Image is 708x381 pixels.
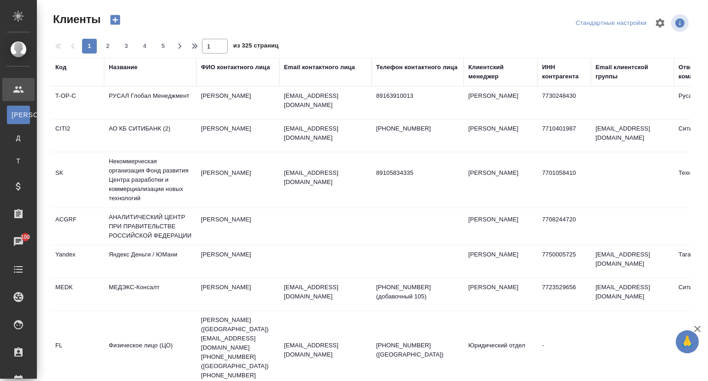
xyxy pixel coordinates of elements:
td: [PERSON_NAME] [196,245,279,278]
button: Создать [104,12,126,28]
td: - [537,336,591,369]
td: MEDK [51,278,104,310]
button: 2 [100,39,115,54]
span: [PERSON_NAME] [12,110,25,119]
td: 7750005725 [537,245,591,278]
span: Клиенты [51,12,100,27]
td: 7730248430 [537,87,591,119]
p: [PHONE_NUMBER] (добавочный 105) [376,283,459,301]
td: CITI2 [51,119,104,152]
td: Яндекс Деньги / ЮМани [104,245,196,278]
td: [PERSON_NAME] [196,119,279,152]
a: 100 [2,230,35,253]
span: Д [12,133,25,143]
td: SK [51,164,104,196]
td: РУСАЛ Глобал Менеджмент [104,87,196,119]
span: Посмотреть информацию [671,14,690,32]
td: [EMAIL_ADDRESS][DOMAIN_NAME] [591,245,674,278]
div: Название [109,63,137,72]
p: [EMAIL_ADDRESS][DOMAIN_NAME] [284,91,367,110]
td: [PERSON_NAME] [196,210,279,243]
span: Т [12,156,25,166]
td: [PERSON_NAME] [464,119,537,152]
td: [PERSON_NAME] [464,245,537,278]
td: Физическое лицо (ЦО) [104,336,196,369]
p: [EMAIL_ADDRESS][DOMAIN_NAME] [284,341,367,359]
td: [EMAIL_ADDRESS][DOMAIN_NAME] [591,119,674,152]
div: ФИО контактного лица [201,63,270,72]
span: 5 [156,42,171,51]
button: 5 [156,39,171,54]
div: Клиентский менеджер [468,63,533,81]
td: 7708244720 [537,210,591,243]
a: [PERSON_NAME] [7,106,30,124]
span: 3 [119,42,134,51]
td: 7723529656 [537,278,591,310]
td: [EMAIL_ADDRESS][DOMAIN_NAME] [591,278,674,310]
span: Настроить таблицу [649,12,671,34]
td: ACGRF [51,210,104,243]
td: [PERSON_NAME] [464,210,537,243]
button: 3 [119,39,134,54]
td: АНАЛИТИЧЕСКИЙ ЦЕНТР ПРИ ПРАВИТЕЛЬСТВЕ РОССИЙСКОЙ ФЕДЕРАЦИИ [104,208,196,245]
td: T-OP-C [51,87,104,119]
p: 89105834335 [376,168,459,178]
td: [PERSON_NAME] [196,87,279,119]
div: Код [55,63,66,72]
button: 4 [137,39,152,54]
div: Телефон контактного лица [376,63,458,72]
td: FL [51,336,104,369]
td: МЕДЭКС-Консалт [104,278,196,310]
td: АО КБ СИТИБАНК (2) [104,119,196,152]
td: Yandex [51,245,104,278]
p: [PHONE_NUMBER] ([GEOGRAPHIC_DATA]) [376,341,459,359]
span: 4 [137,42,152,51]
span: 🙏 [679,332,695,351]
td: [PERSON_NAME] [196,278,279,310]
p: [EMAIL_ADDRESS][DOMAIN_NAME] [284,124,367,143]
button: 🙏 [676,330,699,353]
span: 100 [15,232,36,242]
td: [PERSON_NAME] [196,164,279,196]
td: 7710401987 [537,119,591,152]
div: Email контактного лица [284,63,355,72]
a: Т [7,152,30,170]
div: ИНН контрагента [542,63,586,81]
a: Д [7,129,30,147]
td: [PERSON_NAME] [464,87,537,119]
span: из 325 страниц [233,40,278,54]
p: [EMAIL_ADDRESS][DOMAIN_NAME] [284,283,367,301]
td: 7701058410 [537,164,591,196]
td: [PERSON_NAME] [464,164,537,196]
div: split button [573,16,649,30]
div: Email клиентской группы [596,63,669,81]
span: 2 [100,42,115,51]
p: 89163910013 [376,91,459,101]
td: Юридический отдел [464,336,537,369]
p: [EMAIL_ADDRESS][DOMAIN_NAME] [284,168,367,187]
td: Некоммерческая организация Фонд развития Центра разработки и коммерциализации новых технологий [104,152,196,208]
td: [PERSON_NAME] [464,278,537,310]
p: [PHONE_NUMBER] [376,124,459,133]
